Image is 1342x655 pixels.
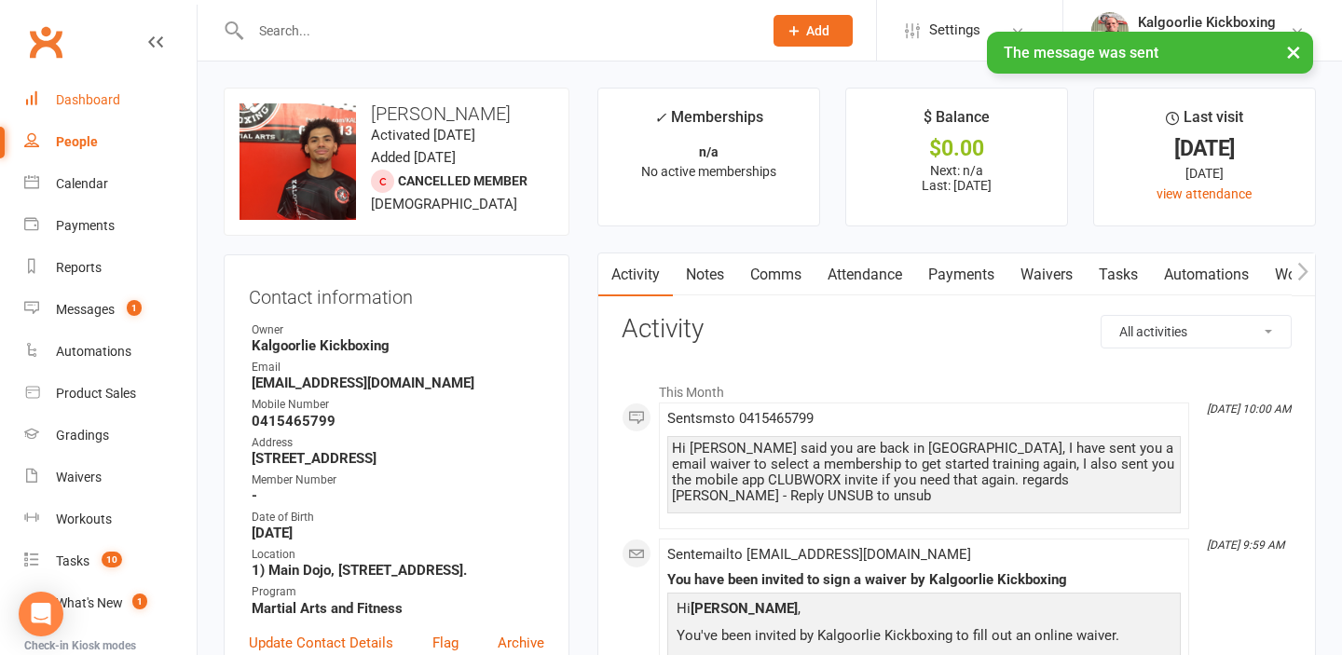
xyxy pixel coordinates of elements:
[240,103,554,124] h3: [PERSON_NAME]
[24,247,197,289] a: Reports
[19,592,63,636] div: Open Intercom Messenger
[672,441,1176,504] div: Hi [PERSON_NAME] said you are back in [GEOGRAPHIC_DATA], I have sent you a email waiver to select...
[667,546,971,563] span: Sent email to [EMAIL_ADDRESS][DOMAIN_NAME]
[252,321,544,339] div: Owner
[24,457,197,498] a: Waivers
[915,253,1007,296] a: Payments
[371,127,475,143] time: Activated [DATE]
[24,540,197,582] a: Tasks 10
[432,632,459,654] a: Flag
[252,509,544,526] div: Date of Birth
[252,337,544,354] strong: Kalgoorlie Kickboxing
[56,344,131,359] div: Automations
[1111,163,1298,184] div: [DATE]
[1086,253,1151,296] a: Tasks
[1157,186,1252,201] a: view attendance
[398,173,527,188] span: Cancelled member
[667,410,814,427] span: Sent sms to 0415465799
[252,434,544,452] div: Address
[774,15,853,47] button: Add
[667,572,1181,588] div: You have been invited to sign a waiver by Kalgoorlie Kickboxing
[924,105,990,139] div: $ Balance
[737,253,815,296] a: Comms
[56,92,120,107] div: Dashboard
[1277,32,1310,72] button: ×
[1166,105,1243,139] div: Last visit
[56,428,109,443] div: Gradings
[1091,12,1129,49] img: thumb_image1664779456.png
[252,396,544,414] div: Mobile Number
[24,289,197,331] a: Messages 1
[815,253,915,296] a: Attendance
[622,315,1292,344] h3: Activity
[56,512,112,526] div: Workouts
[22,19,69,65] a: Clubworx
[498,632,544,654] a: Archive
[987,32,1313,74] div: The message was sent
[24,163,197,205] a: Calendar
[24,79,197,121] a: Dashboard
[24,498,197,540] a: Workouts
[56,260,102,275] div: Reports
[56,595,123,610] div: What's New
[654,105,763,140] div: Memberships
[672,597,1176,624] p: Hi ,
[252,546,544,564] div: Location
[252,583,544,601] div: Program
[806,23,829,38] span: Add
[1151,253,1262,296] a: Automations
[132,594,147,609] span: 1
[699,144,719,159] strong: n/a
[252,600,544,617] strong: Martial Arts and Fitness
[56,302,115,317] div: Messages
[249,632,393,654] a: Update Contact Details
[56,386,136,401] div: Product Sales
[249,280,544,307] h3: Contact information
[56,176,108,191] div: Calendar
[252,450,544,467] strong: [STREET_ADDRESS]
[1207,539,1284,552] i: [DATE] 9:59 AM
[56,470,102,484] div: Waivers
[622,373,1292,403] li: This Month
[102,552,122,567] span: 10
[252,375,544,391] strong: [EMAIL_ADDRESS][DOMAIN_NAME]
[598,253,673,296] a: Activity
[673,253,737,296] a: Notes
[24,331,197,373] a: Automations
[1138,31,1276,48] div: Kalgoorlie Kickboxing
[252,487,544,504] strong: -
[863,163,1050,193] p: Next: n/a Last: [DATE]
[127,300,142,316] span: 1
[252,471,544,489] div: Member Number
[252,562,544,579] strong: 1) Main Dojo, [STREET_ADDRESS].
[863,139,1050,158] div: $0.00
[24,205,197,247] a: Payments
[24,415,197,457] a: Gradings
[24,373,197,415] a: Product Sales
[654,109,666,127] i: ✓
[56,134,98,149] div: People
[672,624,1176,651] p: You've been invited by Kalgoorlie Kickboxing to fill out an online waiver.
[1207,403,1291,416] i: [DATE] 10:00 AM
[24,582,197,624] a: What's New1
[245,18,749,44] input: Search...
[240,103,356,220] img: image1746008580.png
[371,149,456,166] time: Added [DATE]
[1111,139,1298,158] div: [DATE]
[929,9,980,51] span: Settings
[1138,14,1276,31] div: Kalgoorlie Kickboxing
[56,553,89,568] div: Tasks
[56,218,115,233] div: Payments
[252,525,544,541] strong: [DATE]
[691,600,798,617] strong: [PERSON_NAME]
[1007,253,1086,296] a: Waivers
[252,359,544,376] div: Email
[24,121,197,163] a: People
[252,413,544,430] strong: 0415465799
[641,164,776,179] span: No active memberships
[371,196,517,212] span: [DEMOGRAPHIC_DATA]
